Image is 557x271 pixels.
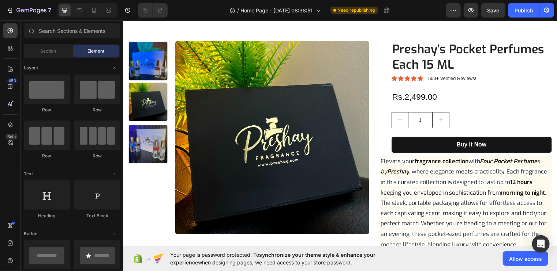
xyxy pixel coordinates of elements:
[349,139,361,146] span: with
[392,160,414,168] strong: 12 hours
[109,62,120,74] span: Toggle open
[509,255,542,263] span: Allow access
[503,251,548,266] button: Allow access
[508,3,539,18] button: Publish
[24,65,38,71] span: Layout
[261,149,429,168] span: , where elegance meets practicality. Each fragrance in this curated collection is designed to las...
[261,139,295,146] span: Elevate your
[272,72,318,84] div: Rs.2,499.00
[241,7,313,14] span: Home Page - [DATE] 08:38:51
[313,93,330,109] button: increment
[515,7,533,14] div: Publish
[24,107,70,113] div: Row
[24,171,33,177] span: Text
[87,48,104,54] span: Element
[337,122,368,130] div: Buy It Now
[48,6,51,15] p: 7
[170,251,404,266] span: Your page is password protected. To when designing pages, we need access to your store password.
[261,160,415,178] span: , keeping you enveloped in sophistication from
[123,20,557,247] iframe: Design area
[109,168,120,180] span: Toggle open
[487,7,500,14] span: Save
[74,213,120,219] div: Text Block
[24,213,70,219] div: Heading
[272,118,434,134] button: Buy It Now
[74,107,120,113] div: Row
[288,93,313,109] input: quantity
[109,228,120,240] span: Toggle open
[170,252,375,266] span: synchronize your theme style & enhance your experience
[74,153,120,159] div: Row
[361,139,419,146] strong: Four Pocket Perfume
[24,153,70,159] div: Row
[5,134,18,140] div: Beta
[295,139,349,146] strong: fragrance collection
[24,23,120,38] input: Search Sections & Elements
[238,7,239,14] span: /
[267,149,289,157] strong: Preshay
[272,93,288,109] button: decrement
[338,7,375,14] span: Need republishing
[7,78,18,84] div: 450
[3,3,55,18] button: 7
[41,48,56,54] span: Section
[382,171,427,178] strong: morning to night
[24,230,37,237] span: Button
[481,3,505,18] button: Save
[272,21,434,54] h1: Preshay’s Pocket Perfumes Each 15 ML
[309,56,358,62] p: 500+ Verified Reviews!
[138,3,168,18] div: Undo/Redo
[532,235,550,253] div: Open Intercom Messenger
